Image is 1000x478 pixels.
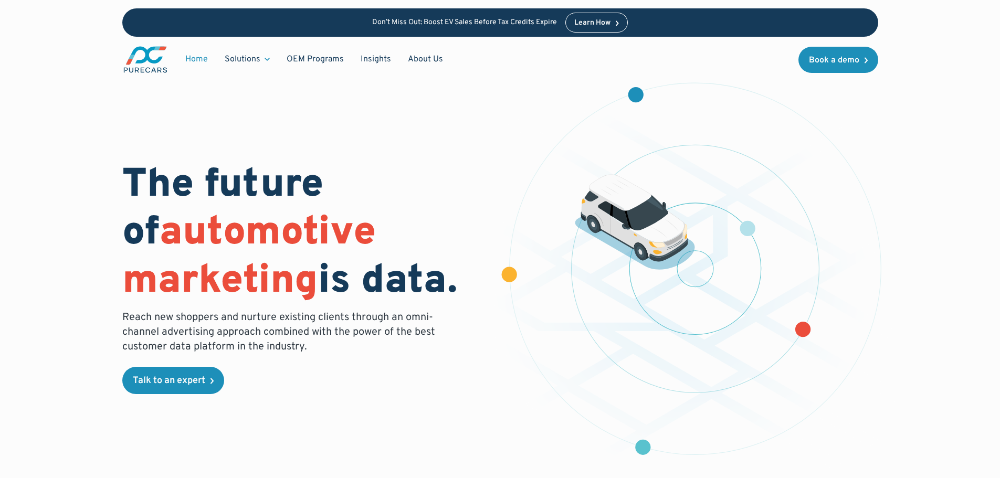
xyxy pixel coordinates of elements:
a: Book a demo [798,47,878,73]
img: purecars logo [122,45,169,74]
a: About Us [399,49,451,69]
a: Home [177,49,216,69]
p: Reach new shoppers and nurture existing clients through an omni-channel advertising approach comb... [122,310,441,354]
a: Talk to an expert [122,367,224,394]
a: Insights [352,49,399,69]
div: Learn How [574,19,610,27]
a: Learn How [565,13,628,33]
div: Solutions [216,49,278,69]
div: Talk to an expert [133,376,205,386]
a: main [122,45,169,74]
p: Don’t Miss Out: Boost EV Sales Before Tax Credits Expire [372,18,557,27]
h1: The future of is data. [122,162,488,306]
div: Book a demo [809,56,859,65]
span: automotive marketing [122,208,376,306]
div: Solutions [225,54,260,65]
a: OEM Programs [278,49,352,69]
img: illustration of a vehicle [575,174,696,270]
